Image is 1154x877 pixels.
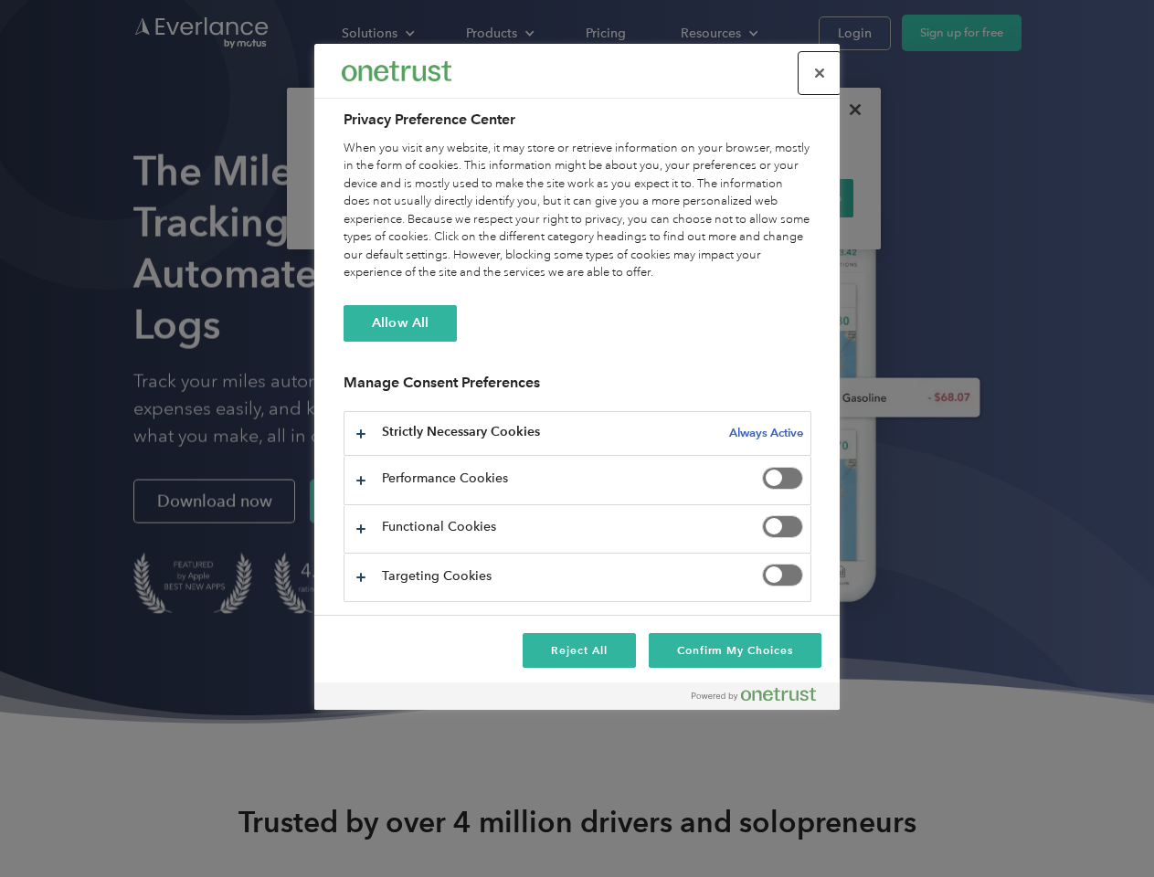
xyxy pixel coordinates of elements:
[314,44,840,710] div: Preference center
[344,374,811,402] h3: Manage Consent Preferences
[799,53,840,93] button: Close
[342,61,451,80] img: Everlance
[692,687,831,710] a: Powered by OneTrust Opens in a new Tab
[344,109,811,131] h2: Privacy Preference Center
[314,44,840,710] div: Privacy Preference Center
[523,633,636,668] button: Reject All
[344,140,811,282] div: When you visit any website, it may store or retrieve information on your browser, mostly in the f...
[692,687,816,702] img: Powered by OneTrust Opens in a new Tab
[344,305,457,342] button: Allow All
[342,53,451,90] div: Everlance
[649,633,821,668] button: Confirm My Choices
